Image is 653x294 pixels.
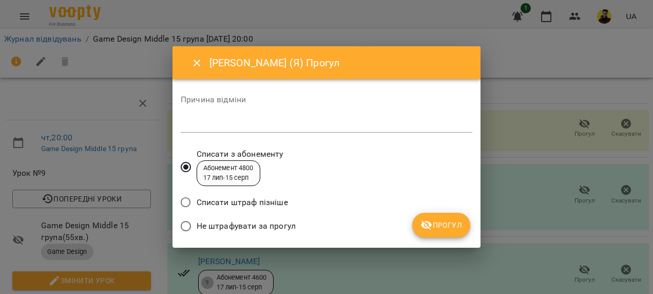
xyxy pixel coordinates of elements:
[412,213,470,237] button: Прогул
[185,51,209,76] button: Close
[209,55,468,71] h6: [PERSON_NAME] (Я) Прогул
[197,196,288,209] span: Списати штраф пізніше
[197,148,283,160] span: Списати з абонементу
[181,96,472,104] label: Причина відміни
[203,163,254,182] div: Абонемент 4800 17 лип - 15 серп
[420,219,462,231] span: Прогул
[197,220,296,232] span: Не штрафувати за прогул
